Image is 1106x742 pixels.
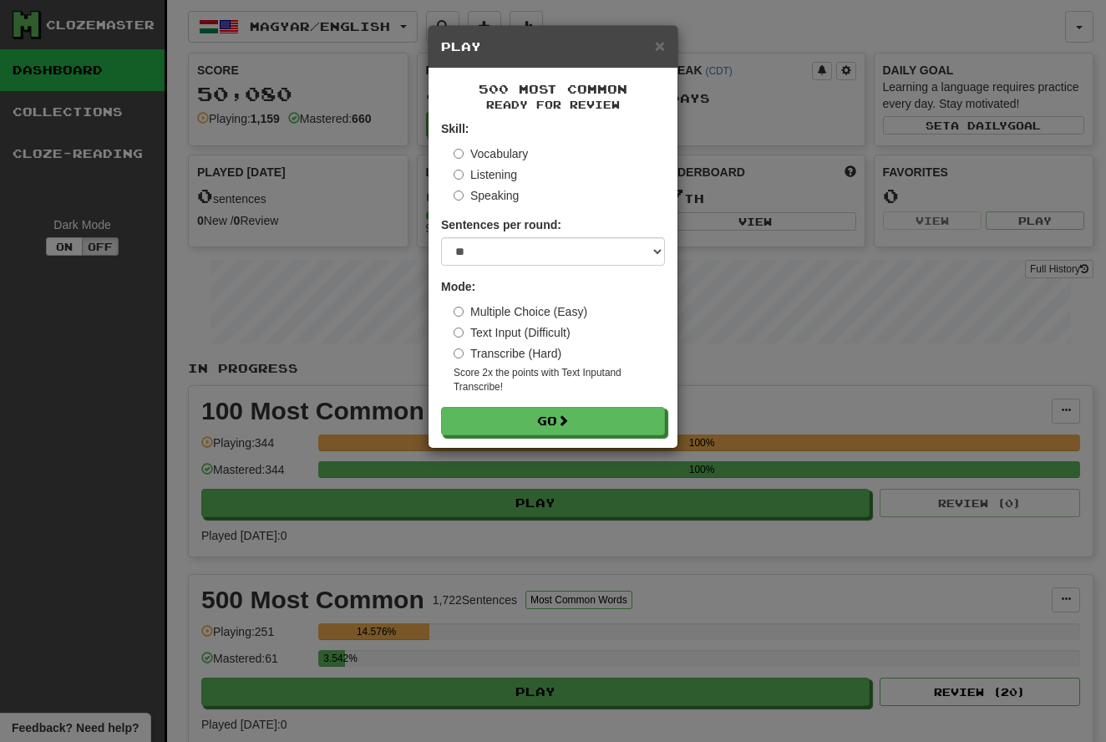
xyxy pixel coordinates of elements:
[441,280,475,293] strong: Mode:
[454,324,571,341] label: Text Input (Difficult)
[454,345,561,362] label: Transcribe (Hard)
[441,122,469,135] strong: Skill:
[441,407,665,435] button: Go
[454,145,528,162] label: Vocabulary
[454,303,587,320] label: Multiple Choice (Easy)
[479,82,627,96] span: 500 Most Common
[441,38,665,55] h5: Play
[454,348,464,358] input: Transcribe (Hard)
[454,191,464,201] input: Speaking
[454,166,517,183] label: Listening
[454,328,464,338] input: Text Input (Difficult)
[454,187,519,204] label: Speaking
[441,98,665,112] small: Ready for Review
[454,149,464,159] input: Vocabulary
[454,170,464,180] input: Listening
[454,366,665,394] small: Score 2x the points with Text Input and Transcribe !
[655,37,665,54] button: Close
[655,36,665,55] span: ×
[454,307,464,317] input: Multiple Choice (Easy)
[441,216,561,233] label: Sentences per round:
